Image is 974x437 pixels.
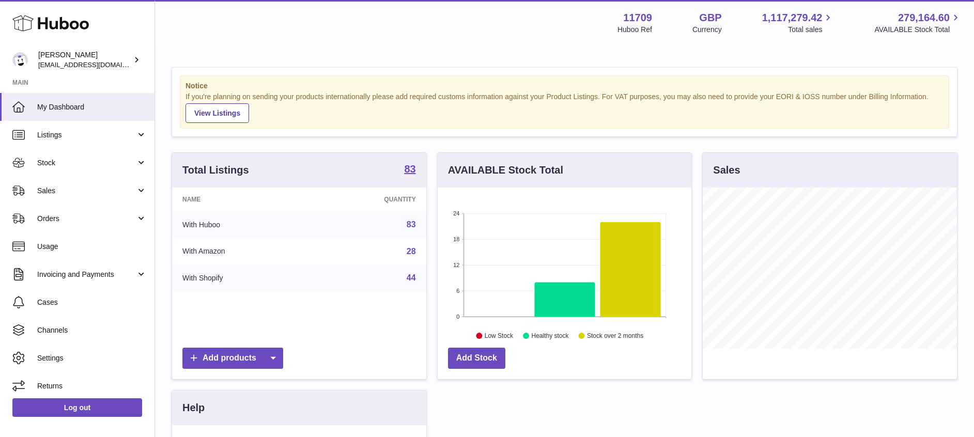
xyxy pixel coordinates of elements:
a: View Listings [185,103,249,123]
text: 6 [456,288,459,294]
span: Invoicing and Payments [37,270,136,279]
a: 44 [407,273,416,282]
th: Name [172,188,311,211]
div: Currency [692,25,722,35]
a: 83 [404,164,415,176]
div: If you're planning on sending your products internationally please add required customs informati... [185,92,944,123]
h3: Total Listings [182,163,249,177]
strong: 11709 [623,11,652,25]
span: Returns [37,381,147,391]
div: Huboo Ref [617,25,652,35]
a: Add Stock [448,348,505,369]
text: 18 [453,236,459,242]
td: With Huboo [172,211,311,238]
text: Healthy stock [531,332,569,339]
img: internalAdmin-11709@internal.huboo.com [12,52,28,68]
td: With Amazon [172,238,311,265]
span: Cases [37,298,147,307]
span: Settings [37,353,147,363]
span: Total sales [788,25,834,35]
span: My Dashboard [37,102,147,112]
th: Quantity [311,188,426,211]
a: Log out [12,398,142,417]
a: 28 [407,247,416,256]
text: 12 [453,262,459,268]
span: Listings [37,130,136,140]
span: [EMAIL_ADDRESS][DOMAIN_NAME] [38,60,152,69]
strong: Notice [185,81,944,91]
span: Orders [37,214,136,224]
h3: Sales [713,163,740,177]
span: AVAILABLE Stock Total [874,25,962,35]
span: Sales [37,186,136,196]
span: Channels [37,325,147,335]
a: Add products [182,348,283,369]
div: [PERSON_NAME] [38,50,131,70]
h3: Help [182,401,205,415]
a: 83 [407,220,416,229]
h3: AVAILABLE Stock Total [448,163,563,177]
span: Usage [37,242,147,252]
text: 0 [456,314,459,320]
span: 279,164.60 [898,11,950,25]
strong: 83 [404,164,415,174]
text: Stock over 2 months [587,332,643,339]
span: 1,117,279.42 [762,11,823,25]
span: Stock [37,158,136,168]
text: 24 [453,210,459,216]
strong: GBP [699,11,721,25]
td: With Shopify [172,264,311,291]
a: 279,164.60 AVAILABLE Stock Total [874,11,962,35]
text: Low Stock [485,332,514,339]
a: 1,117,279.42 Total sales [762,11,834,35]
